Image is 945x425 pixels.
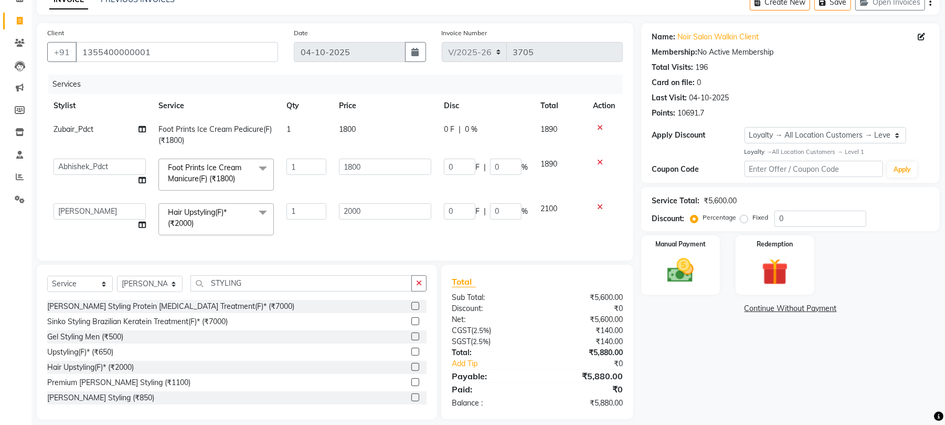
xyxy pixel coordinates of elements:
div: 0 [697,77,701,88]
span: Foot Prints Ice Cream Pedicure(F) (₹1800) [158,125,272,145]
a: Add Tip [444,358,553,369]
div: All Location Customers → Level 1 [745,148,929,157]
span: 0 F [444,124,454,135]
label: Manual Payment [655,240,706,249]
span: % [522,162,528,173]
div: Paid: [444,383,537,396]
th: Disc [438,94,534,118]
div: ₹5,880.00 [537,398,631,409]
div: Discount: [444,303,537,314]
div: 04-10-2025 [689,92,729,103]
span: CGST [452,326,471,335]
div: Points: [652,108,675,119]
img: _gift.svg [753,255,797,288]
div: Total Visits: [652,62,693,73]
span: Foot Prints Ice Cream Manicure(F) (₹1800) [168,163,241,183]
div: Service Total: [652,195,699,206]
span: 1890 [540,125,557,134]
span: Total [452,276,476,287]
th: Service [152,94,280,118]
div: Sub Total: [444,292,537,303]
div: Premium [PERSON_NAME] Styling (₹1100) [47,377,190,388]
div: ₹140.00 [537,336,631,347]
a: x [194,219,198,228]
span: | [484,206,486,217]
label: Percentage [703,213,736,222]
div: No Active Membership [652,47,929,58]
img: _cash.svg [659,255,702,286]
div: ₹5,600.00 [704,195,737,206]
div: [PERSON_NAME] Styling (₹850) [47,392,154,403]
div: Gel Styling Men (₹500) [47,331,123,343]
strong: Loyalty → [745,148,772,156]
th: Action [587,94,623,118]
div: Name: [652,32,675,43]
button: Apply [887,162,917,178]
span: 1 [286,125,291,134]
span: F [475,162,480,173]
div: Last Visit: [652,92,687,103]
div: ₹0 [537,303,631,314]
div: [PERSON_NAME] Styling Protein [MEDICAL_DATA] Treatment(F)* (₹7000) [47,301,294,312]
th: Stylist [47,94,152,118]
a: Noir Salon Walkin Client [677,32,759,43]
div: Payable: [444,370,537,382]
div: Net: [444,314,537,325]
span: Zubair_Pdct [54,125,93,134]
span: 0 % [465,124,477,135]
div: Coupon Code [652,164,744,175]
a: x [235,174,240,183]
div: ₹0 [553,358,631,369]
span: 2.5% [473,326,489,335]
div: ₹5,880.00 [537,347,631,358]
label: Date [294,28,308,38]
a: Continue Without Payment [643,303,938,314]
input: Search or Scan [190,275,412,292]
div: 196 [695,62,708,73]
div: Total: [444,347,537,358]
label: Redemption [757,240,793,249]
span: 1800 [339,125,356,134]
span: 2.5% [473,337,489,346]
input: Enter Offer / Coupon Code [745,161,883,177]
span: % [522,206,528,217]
span: | [459,124,461,135]
div: Balance : [444,398,537,409]
div: Hair Upstyling(F)* (₹2000) [47,362,134,373]
input: Search by Name/Mobile/Email/Code [76,42,278,62]
th: Qty [280,94,333,118]
div: Services [48,75,631,94]
div: ₹5,880.00 [537,370,631,382]
div: Sinko Styling Brazilian Keratein Treatment(F)* (₹7000) [47,316,228,327]
label: Client [47,28,64,38]
span: | [484,162,486,173]
label: Invoice Number [442,28,487,38]
div: ₹5,600.00 [537,314,631,325]
div: Apply Discount [652,130,744,141]
span: SGST [452,337,471,346]
div: ( ) [444,325,537,336]
div: Card on file: [652,77,695,88]
div: Membership: [652,47,697,58]
label: Fixed [752,213,768,222]
th: Price [333,94,438,118]
div: Discount: [652,213,684,224]
span: F [475,206,480,217]
button: +91 [47,42,77,62]
div: ₹140.00 [537,325,631,336]
div: ₹0 [537,383,631,396]
span: Hair Upstyling(F)* (₹2000) [168,208,227,228]
span: 2100 [540,204,557,213]
th: Total [534,94,587,118]
span: 1890 [540,159,557,169]
div: ( ) [444,336,537,347]
div: ₹5,600.00 [537,292,631,303]
div: 10691.7 [677,108,704,119]
div: Upstyling(F)* (₹650) [47,347,113,358]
